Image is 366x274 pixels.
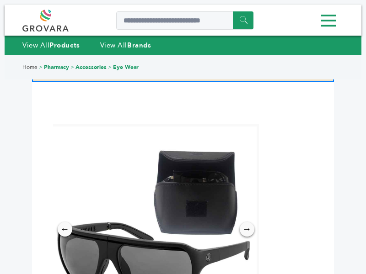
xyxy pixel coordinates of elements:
[75,63,107,71] a: Accessories
[108,63,112,71] span: >
[127,41,151,50] strong: Brands
[39,63,43,71] span: >
[58,222,72,237] div: ←
[49,41,80,50] strong: Products
[116,11,253,30] input: Search a product or brand...
[22,11,344,31] div: Menu
[22,63,38,71] a: Home
[100,41,151,50] a: View AllBrands
[113,63,139,71] a: Eye Wear
[240,222,254,237] div: →
[44,63,69,71] a: Pharmacy
[70,63,74,71] span: >
[22,41,80,50] a: View AllProducts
